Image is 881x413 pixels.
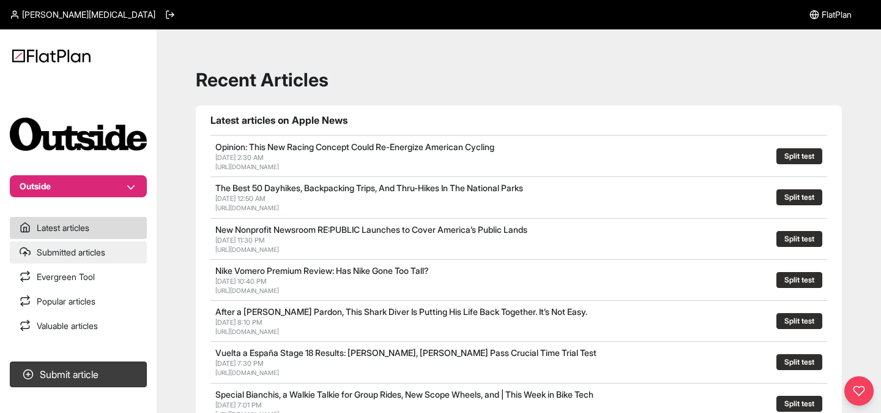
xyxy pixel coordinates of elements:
[215,265,429,276] a: Nike Vomero Premium Review: Has Nike Gone Too Tall?
[215,224,527,235] a: New Nonprofit Newsroom RE:PUBLIC Launches to Cover America’s Public Lands
[776,189,822,205] button: Split test
[10,118,147,151] img: Publication Logo
[22,9,155,21] span: [PERSON_NAME][MEDICAL_DATA]
[776,354,822,370] button: Split test
[776,231,822,247] button: Split test
[10,175,147,197] button: Outside
[215,163,279,170] a: [URL][DOMAIN_NAME]
[215,359,264,368] span: [DATE] 7:30 PM
[776,313,822,329] button: Split test
[215,183,523,193] a: The Best 50 Dayhikes, Backpacking Trips, And Thru-Hikes In The National Parks
[215,246,279,253] a: [URL][DOMAIN_NAME]
[215,401,262,409] span: [DATE] 7:01 PM
[215,369,279,376] a: [URL][DOMAIN_NAME]
[776,396,822,412] button: Split test
[215,287,279,294] a: [URL][DOMAIN_NAME]
[196,69,842,91] h1: Recent Articles
[215,142,494,152] a: Opinion: This New Racing Concept Could Re-Energize American Cycling
[215,236,265,244] span: [DATE] 11:30 PM
[215,194,266,203] span: [DATE] 12:50 AM
[776,148,822,164] button: Split test
[215,328,279,335] a: [URL][DOMAIN_NAME]
[215,277,267,286] span: [DATE] 10:40 PM
[215,347,597,358] a: Vuelta a España Stage 18 Results: [PERSON_NAME], [PERSON_NAME] Pass Crucial Time Trial Test
[210,113,827,127] h1: Latest articles on Apple News
[10,290,147,313] a: Popular articles
[10,241,147,263] a: Submitted articles
[776,272,822,288] button: Split test
[10,266,147,288] a: Evergreen Tool
[215,318,262,327] span: [DATE] 8:10 PM
[12,49,91,63] img: Logo
[215,204,279,211] a: [URL][DOMAIN_NAME]
[215,306,587,317] a: After a [PERSON_NAME] Pardon, This Shark Diver Is Putting His Life Back Together. It’s Not Easy.
[10,9,155,21] a: [PERSON_NAME][MEDICAL_DATA]
[822,9,852,21] span: FlatPlan
[10,315,147,337] a: Valuable articles
[10,217,147,239] a: Latest articles
[10,362,147,387] button: Submit article
[215,153,264,162] span: [DATE] 2:30 AM
[215,389,593,400] a: Special Bianchis, a Walkie Talkie for Group Rides, New Scope Wheels, and | This Week in Bike Tech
